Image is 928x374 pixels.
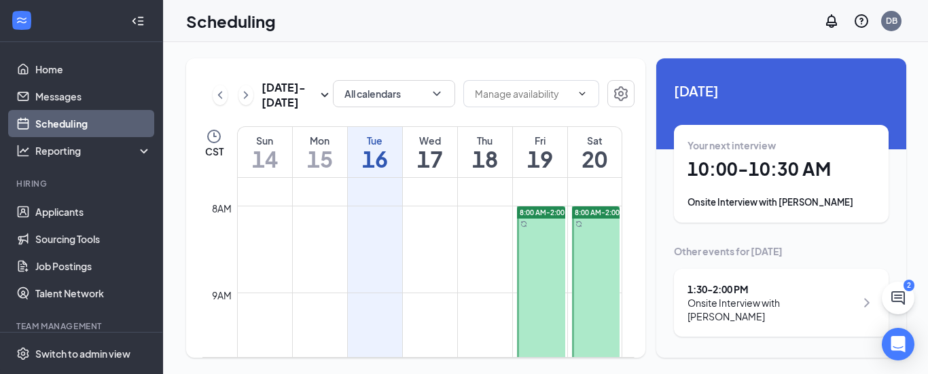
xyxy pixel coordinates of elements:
h1: 15 [293,147,347,170]
h1: 16 [348,147,402,170]
a: Job Postings [35,253,151,280]
svg: WorkstreamLogo [15,14,29,27]
h1: 17 [403,147,457,170]
button: ChevronRight [238,85,253,105]
h1: 18 [458,147,512,170]
div: Fri [513,134,567,147]
a: September 14, 2025 [238,127,292,177]
span: CST [205,145,224,158]
div: Your next interview [688,138,875,152]
svg: Settings [613,86,629,102]
div: Reporting [35,144,152,157]
div: 9am [209,288,234,303]
svg: SmallChevronDown [317,87,333,103]
svg: ChevronDown [430,87,444,100]
div: Tue [348,134,402,147]
button: ChevronLeft [213,85,228,105]
a: Settings [607,80,635,110]
div: Mon [293,134,347,147]
svg: Notifications [823,13,840,29]
svg: Sync [520,221,527,227]
div: Thu [458,134,512,147]
button: All calendarsChevronDown [333,80,455,107]
a: Scheduling [35,110,151,137]
div: Other events for [DATE] [674,244,889,258]
svg: ChatActive [890,290,906,306]
h1: 10:00 - 10:30 AM [688,157,875,181]
svg: ChevronRight [239,87,253,103]
a: Sourcing Tools [35,225,151,253]
a: September 16, 2025 [348,127,402,177]
input: Manage availability [475,86,571,101]
div: Sun [238,134,292,147]
a: September 18, 2025 [458,127,512,177]
div: Switch to admin view [35,347,130,360]
span: 8:00 AM-2:00 PM [520,208,576,217]
div: 2 [904,280,914,291]
h1: 20 [568,147,622,170]
svg: Analysis [16,144,30,157]
svg: Collapse [131,14,145,28]
svg: Settings [16,347,30,360]
h1: Scheduling [186,10,276,33]
svg: ChevronLeft [213,87,227,103]
h3: [DATE] - [DATE] [262,80,317,110]
h1: 19 [513,147,567,170]
div: Hiring [16,178,149,189]
a: September 17, 2025 [403,127,457,177]
div: Onsite Interview with [PERSON_NAME] [688,195,875,209]
span: 8:00 AM-2:00 PM [575,208,631,217]
svg: Sync [575,221,582,227]
div: 1:30 - 2:00 PM [688,282,855,296]
div: Onsite Interview with [PERSON_NAME] [688,296,855,323]
a: Applicants [35,198,151,225]
div: Wed [403,134,457,147]
a: September 15, 2025 [293,127,347,177]
svg: Clock [206,128,222,145]
a: September 19, 2025 [513,127,567,177]
div: Open Intercom Messenger [882,328,914,360]
div: Sat [568,134,622,147]
button: ChatActive [882,282,914,314]
svg: ChevronRight [859,295,875,311]
a: September 20, 2025 [568,127,622,177]
a: Talent Network [35,280,151,307]
a: Messages [35,83,151,110]
svg: QuestionInfo [853,13,870,29]
div: 8am [209,201,234,216]
a: Home [35,56,151,83]
div: DB [886,15,897,26]
span: [DATE] [674,80,889,101]
div: Team Management [16,320,149,332]
svg: ChevronDown [577,88,588,99]
button: Settings [607,80,635,107]
h1: 14 [238,147,292,170]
